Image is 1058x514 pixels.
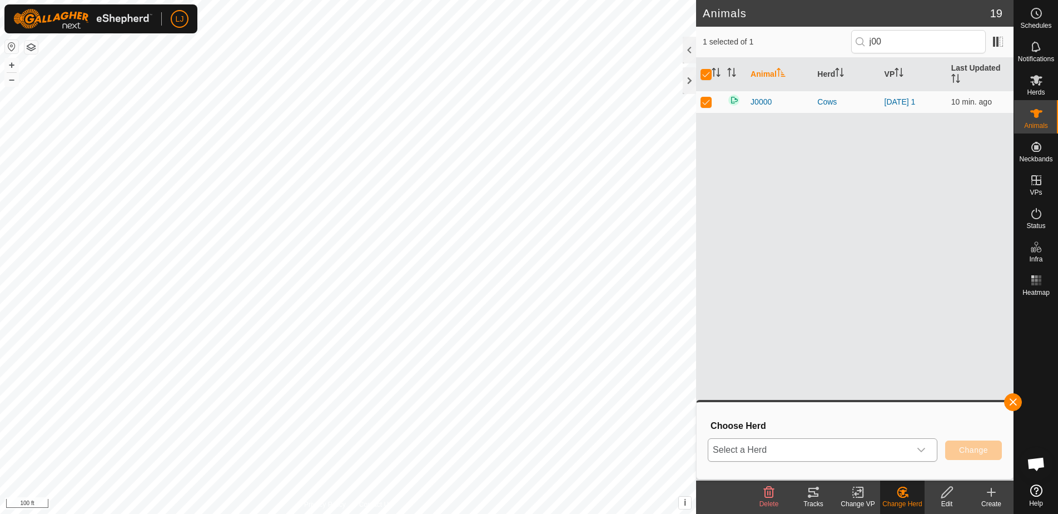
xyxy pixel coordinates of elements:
[1014,480,1058,511] a: Help
[1027,89,1045,96] span: Herds
[5,58,18,72] button: +
[1018,56,1054,62] span: Notifications
[777,70,786,78] p-sorticon: Activate to sort
[885,97,916,106] a: [DATE] 1
[945,441,1002,460] button: Change
[1020,22,1051,29] span: Schedules
[5,40,18,53] button: Reset Map
[836,499,880,509] div: Change VP
[751,96,772,108] span: J0000
[727,70,736,78] p-sorticon: Activate to sort
[359,500,392,510] a: Contact Us
[910,439,932,461] div: dropdown trigger
[746,58,813,91] th: Animal
[813,58,880,91] th: Herd
[951,97,992,106] span: Sep 30, 2025 at 10:22 AM
[703,36,851,48] span: 1 selected of 1
[851,30,986,53] input: Search (S)
[951,76,960,85] p-sorticon: Activate to sort
[1024,122,1048,129] span: Animals
[759,500,779,508] span: Delete
[817,96,875,108] div: Cows
[1019,156,1052,162] span: Neckbands
[703,7,990,20] h2: Animals
[969,499,1014,509] div: Create
[5,73,18,86] button: –
[990,5,1002,22] span: 19
[880,499,925,509] div: Change Herd
[835,70,844,78] p-sorticon: Activate to sort
[712,70,721,78] p-sorticon: Activate to sort
[1029,256,1042,263] span: Infra
[1030,189,1042,196] span: VPs
[895,70,903,78] p-sorticon: Activate to sort
[947,58,1014,91] th: Last Updated
[1020,447,1053,481] div: Open chat
[684,498,686,507] span: i
[24,41,38,54] button: Map Layers
[13,9,152,29] img: Gallagher Logo
[880,58,947,91] th: VP
[727,93,741,107] img: returning on
[711,421,1002,431] h3: Choose Herd
[925,499,969,509] div: Edit
[176,13,184,25] span: LJ
[1022,289,1050,296] span: Heatmap
[791,499,836,509] div: Tracks
[1026,223,1045,229] span: Status
[679,497,691,509] button: i
[1029,500,1043,507] span: Help
[708,439,910,461] span: Select a Herd
[959,446,988,454] span: Change
[304,500,346,510] a: Privacy Policy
